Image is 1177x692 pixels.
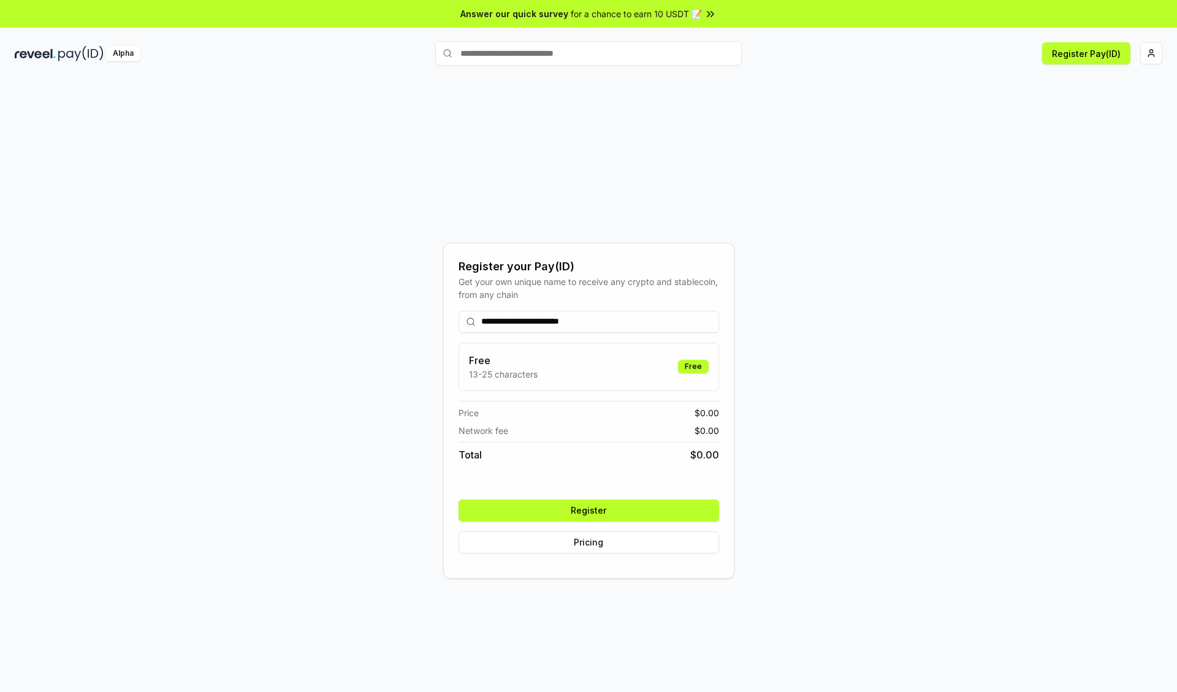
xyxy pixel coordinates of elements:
[469,353,538,368] h3: Free
[1042,42,1130,64] button: Register Pay(ID)
[459,406,479,419] span: Price
[459,500,719,522] button: Register
[459,447,482,462] span: Total
[695,424,719,437] span: $ 0.00
[15,46,56,61] img: reveel_dark
[459,258,719,275] div: Register your Pay(ID)
[690,447,719,462] span: $ 0.00
[106,46,140,61] div: Alpha
[459,531,719,553] button: Pricing
[459,275,719,301] div: Get your own unique name to receive any crypto and stablecoin, from any chain
[460,7,568,20] span: Answer our quick survey
[58,46,104,61] img: pay_id
[469,368,538,381] p: 13-25 characters
[695,406,719,419] span: $ 0.00
[678,360,709,373] div: Free
[571,7,702,20] span: for a chance to earn 10 USDT 📝
[459,424,508,437] span: Network fee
